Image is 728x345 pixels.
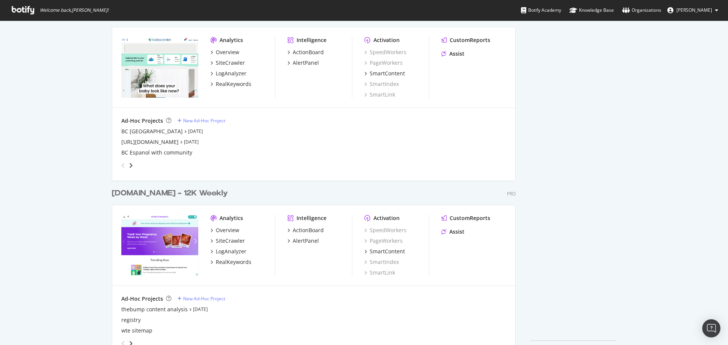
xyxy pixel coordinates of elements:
[216,59,245,67] div: SiteCrawler
[287,48,324,56] a: ActionBoard
[177,117,225,124] a: New Ad-Hoc Project
[293,226,324,234] div: ActionBoard
[210,237,245,245] a: SiteCrawler
[373,36,400,44] div: Activation
[364,48,406,56] a: SpeedWorkers
[676,7,712,13] span: Bill Elward
[210,226,239,234] a: Overview
[121,316,141,324] a: registry
[364,59,403,67] a: PageWorkers
[128,162,133,169] div: angle-right
[216,248,246,255] div: LogAnalyzer
[370,248,405,255] div: SmartContent
[220,36,243,44] div: Analytics
[210,59,245,67] a: SiteCrawler
[216,237,245,245] div: SiteCrawler
[287,59,319,67] a: AlertPanel
[121,295,163,303] div: Ad-Hoc Projects
[287,226,324,234] a: ActionBoard
[184,139,199,145] a: [DATE]
[210,258,251,266] a: RealKeywords
[293,237,319,245] div: AlertPanel
[364,80,399,88] a: SmartIndex
[121,327,152,334] a: wte sitemap
[370,70,405,77] div: SmartContent
[210,248,246,255] a: LogAnalyzer
[112,188,231,199] a: [DOMAIN_NAME] - 12K Weekly
[661,4,724,16] button: [PERSON_NAME]
[507,190,516,197] div: Pro
[622,6,661,14] div: Organizations
[121,214,198,276] img: whattoexpect.com
[121,149,192,156] a: BC Espanol with community
[449,228,464,236] div: Assist
[702,319,720,337] div: Open Intercom Messenger
[177,295,225,302] a: New Ad-Hoc Project
[364,91,395,98] a: SmartLink
[121,117,163,125] div: Ad-Hoc Projects
[450,214,490,222] div: CustomReports
[297,36,326,44] div: Intelligence
[441,228,464,236] a: Assist
[210,70,246,77] a: LogAnalyzer
[40,7,108,13] span: Welcome back, [PERSON_NAME] !
[210,80,251,88] a: RealKeywords
[121,306,188,313] a: thebump content analysis
[449,50,464,58] div: Assist
[193,306,208,312] a: [DATE]
[297,214,326,222] div: Intelligence
[364,226,406,234] a: SpeedWorkers
[521,6,561,14] div: Botify Academy
[441,36,490,44] a: CustomReports
[570,6,614,14] div: Knowledge Base
[441,50,464,58] a: Assist
[183,295,225,302] div: New Ad-Hoc Project
[121,36,198,98] img: babycenter.com
[364,248,405,255] a: SmartContent
[364,258,399,266] a: SmartIndex
[220,214,243,222] div: Analytics
[216,48,239,56] div: Overview
[293,48,324,56] div: ActionBoard
[118,159,128,172] div: angle-left
[216,80,251,88] div: RealKeywords
[216,226,239,234] div: Overview
[373,214,400,222] div: Activation
[183,117,225,124] div: New Ad-Hoc Project
[188,128,203,134] a: [DATE]
[293,59,319,67] div: AlertPanel
[112,188,228,199] div: [DOMAIN_NAME] - 12K Weekly
[287,237,319,245] a: AlertPanel
[441,214,490,222] a: CustomReports
[450,36,490,44] div: CustomReports
[364,237,403,245] a: PageWorkers
[364,269,395,276] a: SmartLink
[364,70,405,77] a: SmartContent
[121,128,183,135] a: BC [GEOGRAPHIC_DATA]
[216,70,246,77] div: LogAnalyzer
[121,138,179,146] a: [URL][DOMAIN_NAME]
[210,48,239,56] a: Overview
[216,258,251,266] div: RealKeywords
